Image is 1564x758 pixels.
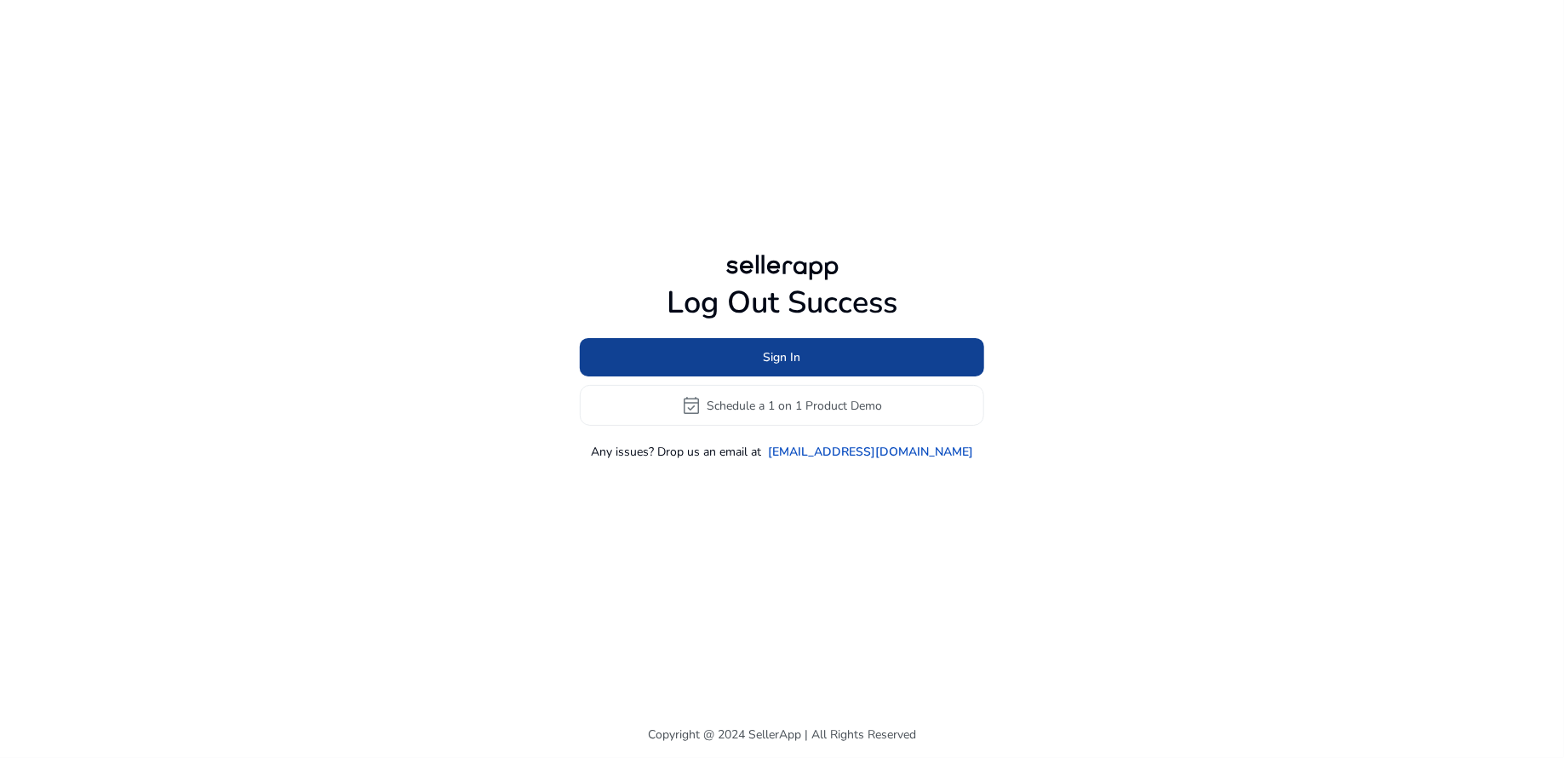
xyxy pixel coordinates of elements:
[682,395,702,416] span: event_available
[591,443,761,461] p: Any issues? Drop us an email at
[580,284,984,321] h1: Log Out Success
[768,443,973,461] a: [EMAIL_ADDRESS][DOMAIN_NAME]
[580,338,984,376] button: Sign In
[764,348,801,366] span: Sign In
[580,385,984,426] button: event_availableSchedule a 1 on 1 Product Demo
